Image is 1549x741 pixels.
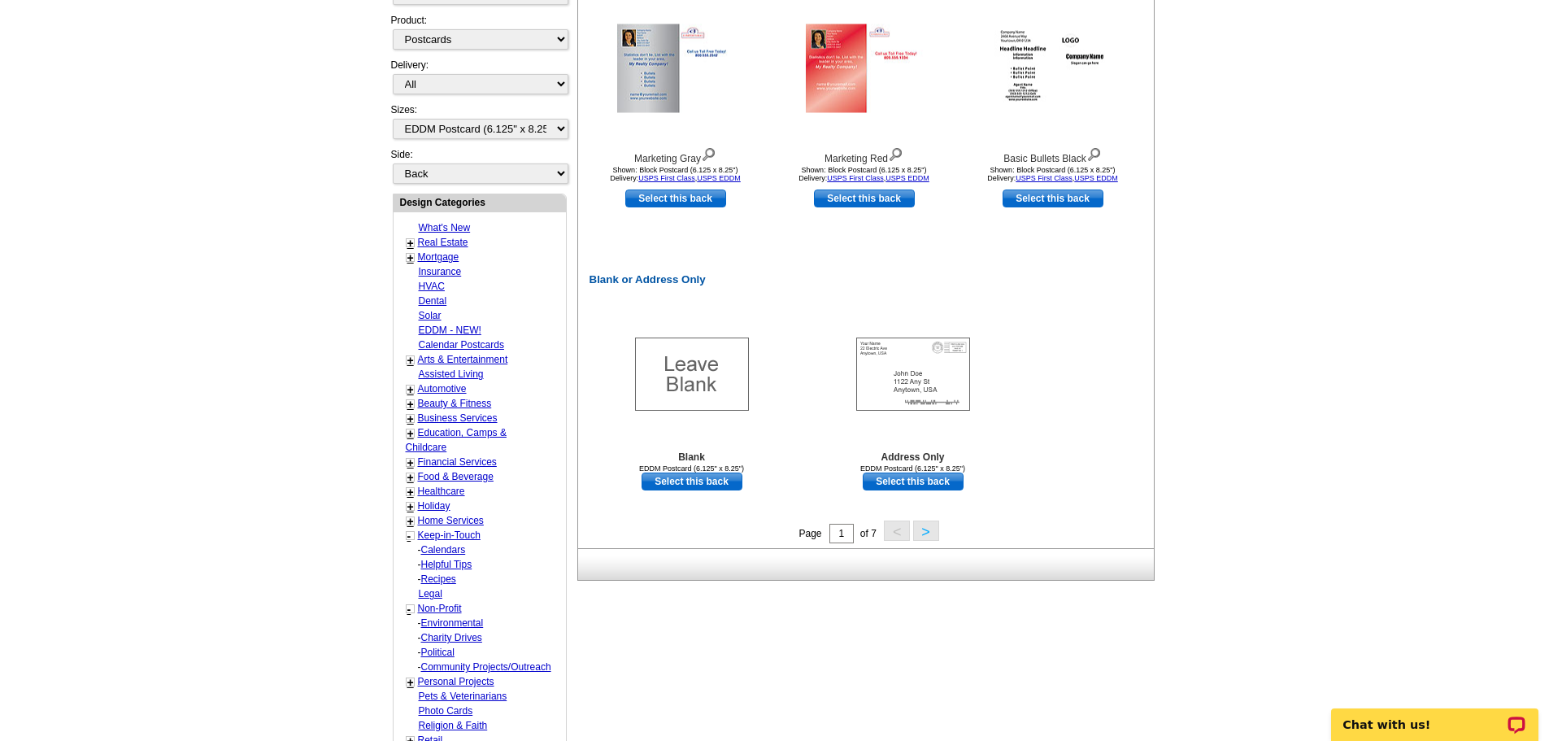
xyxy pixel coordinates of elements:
[419,720,488,731] a: Religion & Faith
[418,676,494,687] a: Personal Projects
[406,616,564,630] div: -
[419,705,473,717] a: Photo Cards
[635,338,749,411] img: Blank Template
[913,521,939,541] button: >
[394,194,566,210] div: Design Categories
[419,281,445,292] a: HVAC
[824,464,1003,473] div: EDDM Postcard (6.125" x 8.25")
[419,325,481,336] a: EDDM - NEW!
[1003,190,1103,207] a: use this design
[407,603,411,616] a: -
[407,530,411,543] a: -
[406,645,564,660] div: -
[418,471,494,482] a: Food & Beverage
[625,190,726,207] a: use this design
[994,24,1112,113] img: Basic Bullets Black
[586,166,765,182] div: Shown: Block Postcard (6.125 x 8.25") Delivery: ,
[586,144,765,166] div: Marketing Gray
[888,144,903,162] img: view design details
[407,251,414,264] a: +
[406,543,564,557] div: -
[406,630,564,645] div: -
[419,295,447,307] a: Dental
[406,557,564,572] div: -
[421,573,456,585] a: Recipes
[617,24,734,113] img: Marketing Gray
[1074,174,1118,182] a: USPS EDDM
[642,473,742,490] a: use this design
[421,544,466,556] a: Calendars
[419,588,442,599] a: Legal
[419,691,507,702] a: Pets & Veterinarians
[391,102,567,147] div: Sizes:
[964,144,1142,166] div: Basic Bullets Black
[418,486,465,497] a: Healthcare
[581,273,1157,286] h2: Blank or Address Only
[421,661,551,673] a: Community Projects/Outreach
[418,456,497,468] a: Financial Services
[418,383,467,394] a: Automotive
[701,144,716,162] img: view design details
[419,310,442,321] a: Solar
[806,24,923,113] img: Marketing Red
[418,530,481,541] a: Keep-in-Touch
[885,174,929,182] a: USPS EDDM
[418,237,468,248] a: Real Estate
[881,451,944,463] b: Address Only
[421,647,455,658] a: Political
[421,632,482,643] a: Charity Drives
[863,473,964,490] a: use this design
[421,559,472,570] a: Helpful Tips
[418,603,462,614] a: Non-Profit
[418,515,484,526] a: Home Services
[827,174,884,182] a: USPS First Class
[407,515,414,528] a: +
[406,427,507,453] a: Education, Camps & Childcare
[1321,690,1549,741] iframe: LiveChat chat widget
[418,412,498,424] a: Business Services
[1086,144,1102,162] img: view design details
[678,451,705,463] b: Blank
[419,339,504,351] a: Calendar Postcards
[407,456,414,469] a: +
[407,676,414,689] a: +
[418,500,450,512] a: Holiday
[391,147,567,185] div: Side:
[407,398,414,411] a: +
[407,412,414,425] a: +
[407,237,414,250] a: +
[419,222,471,233] a: What's New
[603,464,781,473] div: EDDM Postcard (6.125" x 8.25")
[407,354,414,367] a: +
[798,528,821,539] span: Page
[964,166,1142,182] div: Shown: Block Postcard (6.125 x 8.25") Delivery: ,
[391,13,567,58] div: Product:
[406,660,564,674] div: -
[407,427,414,440] a: +
[860,528,877,539] span: of 7
[419,368,484,380] a: Assisted Living
[418,251,459,263] a: Mortgage
[775,166,954,182] div: Shown: Block Postcard (6.125 x 8.25") Delivery: ,
[697,174,741,182] a: USPS EDDM
[1016,174,1073,182] a: USPS First Class
[407,471,414,484] a: +
[407,500,414,513] a: +
[406,572,564,586] div: -
[856,338,970,411] img: Addresses Only
[814,190,915,207] a: use this design
[419,266,462,277] a: Insurance
[418,398,492,409] a: Beauty & Fitness
[407,486,414,499] a: +
[391,58,567,102] div: Delivery:
[775,144,954,166] div: Marketing Red
[421,617,484,629] a: Environmental
[418,354,508,365] a: Arts & Entertainment
[407,383,414,396] a: +
[884,521,910,541] button: <
[638,174,695,182] a: USPS First Class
